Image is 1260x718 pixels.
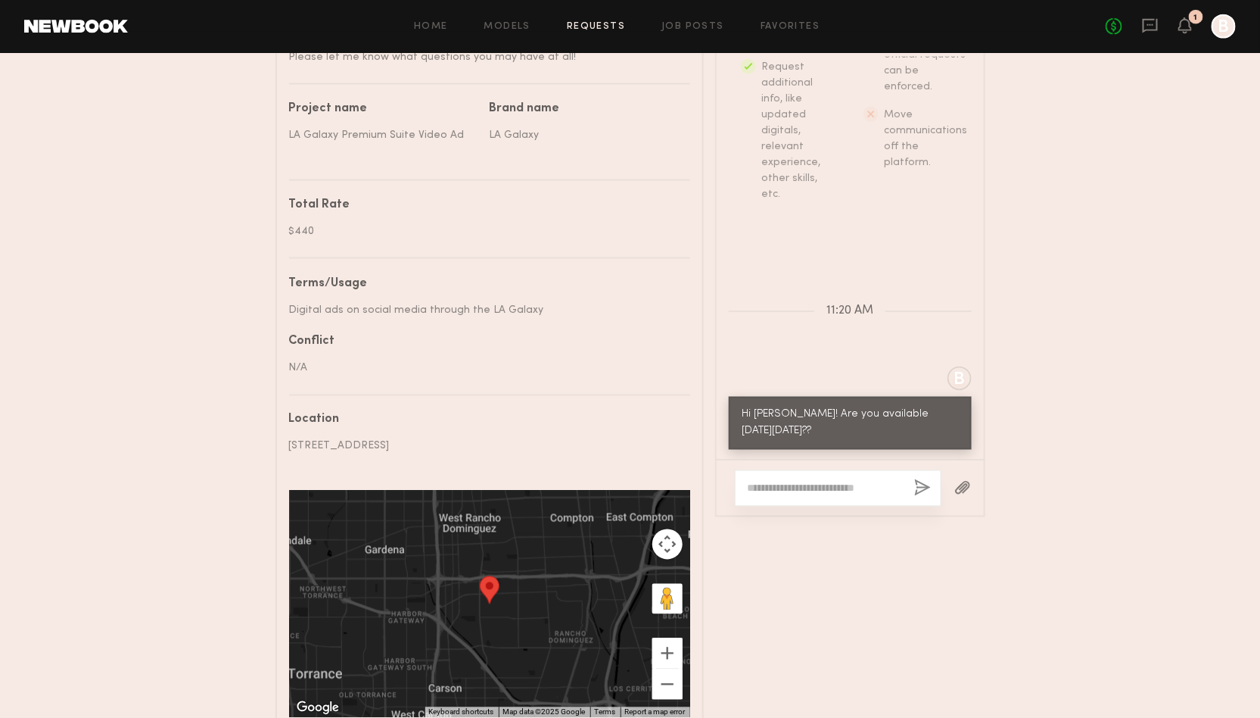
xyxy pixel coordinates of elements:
div: Location [289,414,679,426]
div: $440 [289,223,679,239]
span: Map data ©2025 Google [503,708,586,716]
div: 1 [1194,14,1198,22]
div: Terms/Usage [289,278,679,290]
button: Zoom out [652,670,683,700]
div: Total Rate [289,199,679,211]
span: Expect verbal commitments to hold - only official requests can be enforced. [885,2,966,92]
div: LA Galaxy [490,127,679,143]
span: Move communications off the platform. [885,110,968,167]
div: N/A [289,361,679,376]
div: Hi [PERSON_NAME]! Are you available [DATE][DATE]?? [742,407,958,442]
a: Models [484,22,530,32]
button: Drag Pegman onto the map to open Street View [652,584,683,614]
a: Requests [567,22,625,32]
button: Map camera controls [652,529,683,560]
div: [STREET_ADDRESS] [289,439,679,454]
a: Open this area in Google Maps (opens a new window) [293,698,343,718]
div: Digital ads on social media through the LA Galaxy [289,302,679,318]
button: Keyboard shortcuts [429,707,494,718]
img: Google [293,698,343,718]
div: LA Galaxy Premium Suite Video Ad [289,127,478,143]
a: Terms [595,708,616,716]
div: Brand name [490,103,679,115]
a: Report a map error [625,708,686,716]
button: Zoom in [652,638,683,669]
div: Project name [289,103,478,115]
span: 11:20 AM [826,305,873,318]
a: Home [414,22,448,32]
a: Job Posts [661,22,724,32]
a: Favorites [761,22,820,32]
span: Request additional info, like updated digitals, relevant experience, other skills, etc. [762,62,821,199]
div: Conflict [289,336,679,348]
a: B [1212,14,1236,39]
